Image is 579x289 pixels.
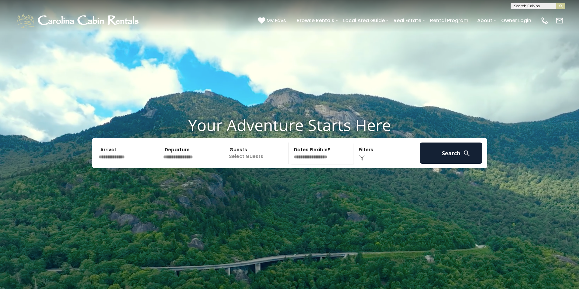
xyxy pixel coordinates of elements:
[267,17,286,24] span: My Favs
[5,116,574,134] h1: Your Adventure Starts Here
[340,15,388,26] a: Local Area Guide
[258,17,288,25] a: My Favs
[359,155,365,161] img: filter--v1.png
[294,15,337,26] a: Browse Rentals
[391,15,424,26] a: Real Estate
[226,143,288,164] p: Select Guests
[555,16,564,25] img: mail-regular-white.png
[498,15,534,26] a: Owner Login
[15,12,141,30] img: White-1-1-2.png
[427,15,471,26] a: Rental Program
[474,15,495,26] a: About
[463,150,470,157] img: search-regular-white.png
[540,16,549,25] img: phone-regular-white.png
[420,143,483,164] button: Search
